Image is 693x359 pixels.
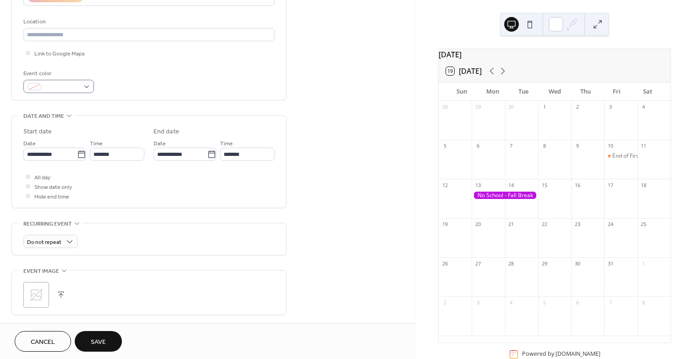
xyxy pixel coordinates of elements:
span: Event image [23,266,59,276]
div: 30 [574,260,581,267]
div: 5 [541,299,548,306]
div: End of First Nine Weeks [612,152,672,160]
div: 31 [607,260,614,267]
div: 28 [508,260,515,267]
span: Time [220,139,233,149]
div: 26 [441,260,448,267]
div: 7 [607,299,614,306]
div: Powered by [522,350,600,358]
div: 22 [541,221,548,228]
div: 6 [574,299,581,306]
button: 19[DATE] [443,65,485,77]
span: Date and time [23,111,64,121]
div: 23 [574,221,581,228]
span: Cancel [31,337,55,347]
div: 7 [508,143,515,149]
span: Save [91,337,106,347]
div: Event color [23,69,92,78]
div: End of First Nine Weeks [604,152,637,160]
div: 2 [441,299,448,306]
div: ; [23,282,49,308]
div: 16 [574,182,581,188]
div: 29 [474,104,481,110]
div: No School - Fall Break [472,192,538,199]
span: Recurring event [23,219,72,229]
span: Do not repeat [27,237,61,248]
div: 24 [607,221,614,228]
div: Start date [23,127,52,137]
div: 3 [607,104,614,110]
div: 8 [541,143,548,149]
div: 4 [640,104,647,110]
span: Hide end time [34,192,69,202]
a: [DOMAIN_NAME] [555,350,600,358]
button: Cancel [15,331,71,352]
button: Save [75,331,122,352]
div: 9 [574,143,581,149]
div: 4 [508,299,515,306]
div: 12 [441,182,448,188]
div: Mon [477,83,508,101]
div: 5 [441,143,448,149]
span: Date [154,139,166,149]
div: 21 [508,221,515,228]
div: 1 [640,260,647,267]
div: 6 [474,143,481,149]
div: 25 [640,221,647,228]
div: 10 [607,143,614,149]
span: Link to Google Maps [34,49,85,59]
span: All day [34,173,50,182]
div: 28 [441,104,448,110]
div: 15 [541,182,548,188]
div: Thu [570,83,601,101]
div: Fri [601,83,632,101]
div: End date [154,127,179,137]
div: 17 [607,182,614,188]
div: Tue [508,83,539,101]
div: 1 [541,104,548,110]
div: 13 [474,182,481,188]
div: 3 [474,299,481,306]
span: Date [23,139,36,149]
div: 27 [474,260,481,267]
div: Location [23,17,273,27]
div: 19 [441,221,448,228]
div: 18 [640,182,647,188]
div: Sun [446,83,477,101]
div: 30 [508,104,515,110]
div: [DATE] [439,49,671,60]
div: Wed [539,83,570,101]
span: Time [90,139,103,149]
div: 2 [574,104,581,110]
div: 20 [474,221,481,228]
div: 8 [640,299,647,306]
div: 11 [640,143,647,149]
div: 14 [508,182,515,188]
div: Sat [632,83,663,101]
div: 29 [541,260,548,267]
span: Show date only [34,182,72,192]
